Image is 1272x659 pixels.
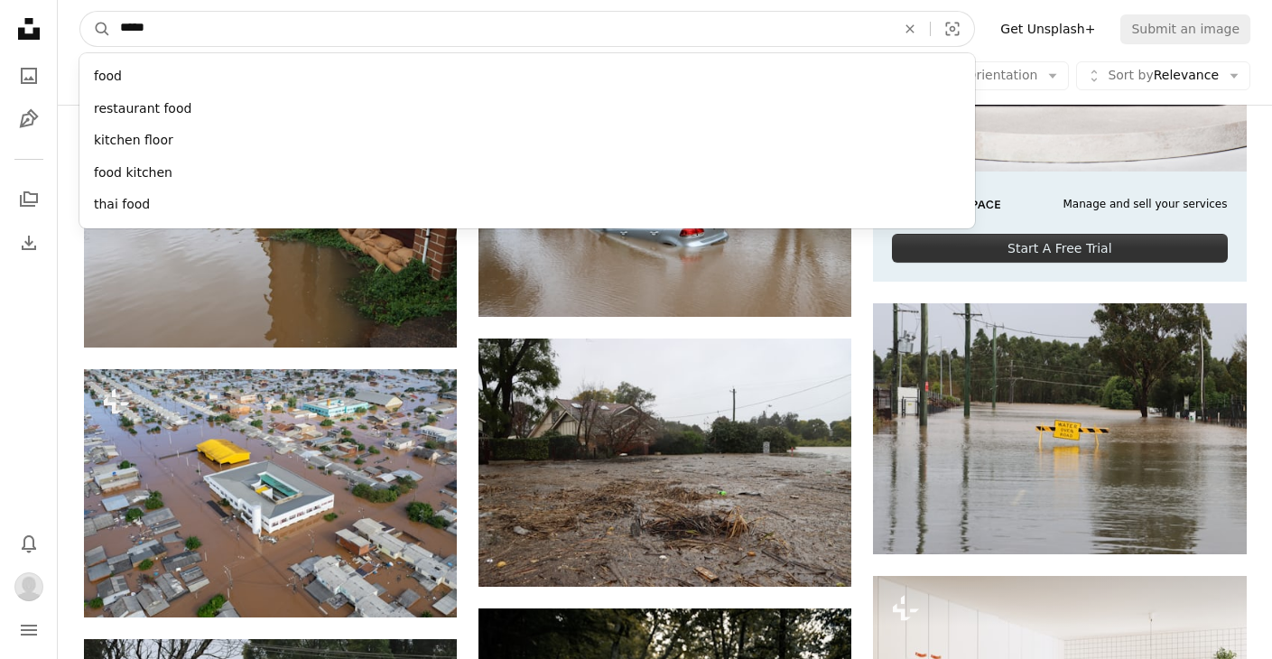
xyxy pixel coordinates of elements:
[11,11,47,51] a: Home — Unsplash
[84,485,457,501] a: flood in Rio Grande do Sul. animal rescue in the city of Novo Hamburgo. many dead animals and peo...
[966,68,1037,82] span: Orientation
[478,339,851,587] img: a house on a hill by a river
[1076,61,1250,90] button: Sort byRelevance
[14,572,43,601] img: Avatar of user A Merz
[11,612,47,648] button: Menu
[1120,14,1250,43] button: Submit an image
[478,454,851,470] a: a house on a hill by a river
[11,181,47,218] a: Collections
[1063,197,1227,212] span: Manage and sell your services
[80,12,111,46] button: Search Unsplash
[11,101,47,137] a: Illustrations
[892,234,1227,263] div: Start A Free Trial
[84,369,457,617] img: flood in Rio Grande do Sul. animal rescue in the city of Novo Hamburgo. many dead animals and peo...
[79,11,975,47] form: Find visuals sitewide
[934,61,1069,90] button: Orientation
[873,421,1246,437] a: a flooded street with a yellow sign
[989,14,1106,43] a: Get Unsplash+
[11,525,47,562] button: Notifications
[11,58,47,94] a: Photos
[11,569,47,605] button: Profile
[79,189,975,221] div: thai food
[79,125,975,157] div: kitchen floor
[79,157,975,190] div: food kitchen
[890,12,930,46] button: Clear
[79,93,975,125] div: restaurant food
[873,303,1246,554] img: a flooded street with a yellow sign
[1108,67,1219,85] span: Relevance
[79,60,975,93] div: food
[1108,68,1153,82] span: Sort by
[84,215,457,231] a: a flooded street with a building and a dog lying on the ground
[931,12,974,46] button: Visual search
[11,225,47,261] a: Download History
